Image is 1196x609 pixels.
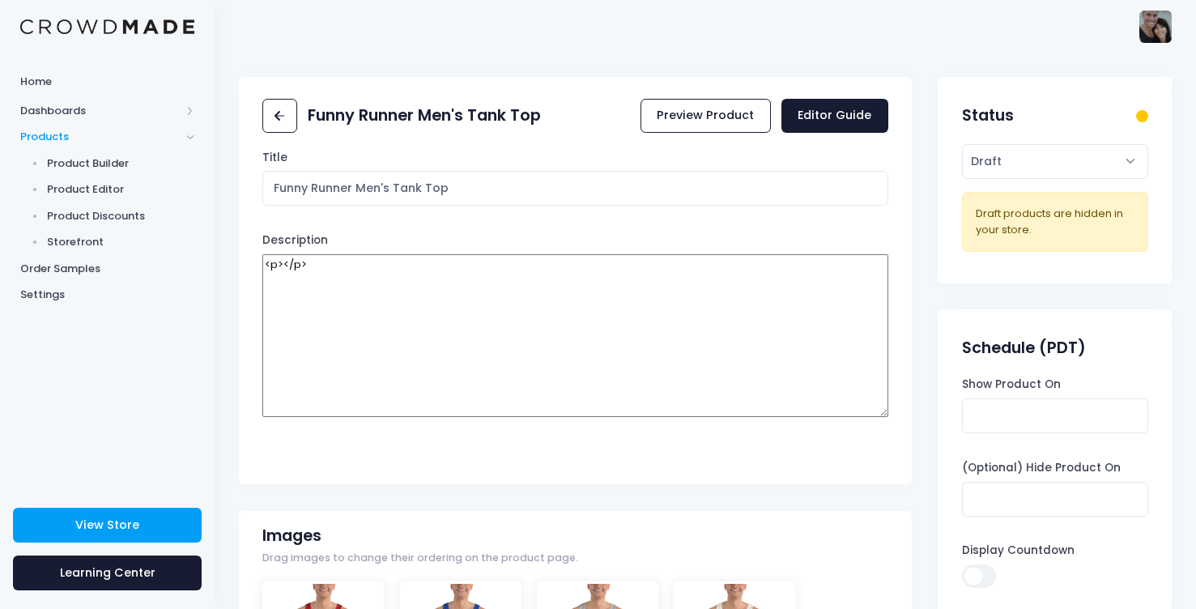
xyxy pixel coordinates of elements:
span: Order Samples [20,261,194,277]
span: Learning Center [60,564,155,581]
label: Title [262,150,287,166]
span: Drag images to change their ordering on the product page. [262,551,578,566]
label: Show Product On [962,377,1061,393]
span: Home [20,74,194,90]
span: View Store [75,517,139,533]
h2: Status [962,106,1014,125]
label: Display Countdown [962,543,1075,559]
h2: Images [262,526,321,545]
label: (Optional) Hide Product On [962,460,1121,476]
label: Description [262,232,328,249]
span: Storefront [47,234,195,250]
a: Learning Center [13,556,202,590]
a: View Store [13,508,202,543]
span: Settings [20,287,194,303]
a: Editor Guide [781,99,888,134]
span: Products [20,129,181,145]
h2: Schedule (PDT) [962,339,1086,357]
div: Draft products are hidden in your store. [976,206,1134,237]
span: Product Builder [47,155,195,172]
span: Dashboards [20,103,181,119]
span: Product Editor [47,181,195,198]
span: Product Discounts [47,208,195,224]
h2: Funny Runner Men's Tank Top [308,106,541,125]
img: Logo [20,19,194,35]
textarea: <p></p> [262,254,887,417]
img: User [1139,11,1172,43]
a: Preview Product [641,99,771,134]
